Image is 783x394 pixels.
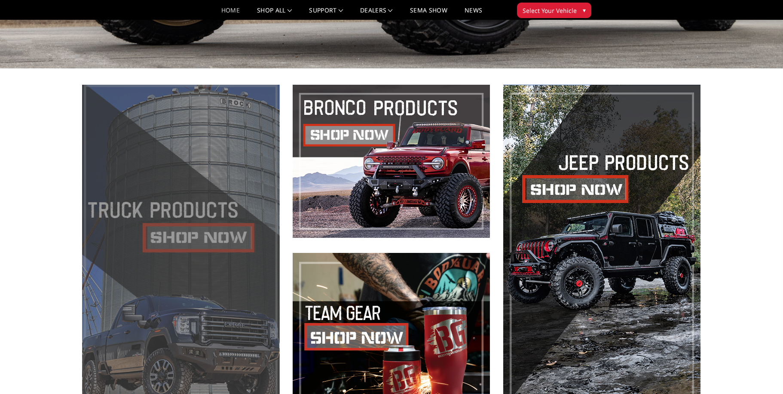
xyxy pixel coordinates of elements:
iframe: Chat Widget [740,353,783,394]
a: Home [221,7,240,20]
span: Select Your Vehicle [523,6,577,15]
a: SEMA Show [410,7,447,20]
a: Support [309,7,343,20]
a: Dealers [360,7,393,20]
a: News [465,7,482,20]
span: ▾ [583,6,586,15]
button: Select Your Vehicle [517,3,591,18]
a: shop all [257,7,292,20]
